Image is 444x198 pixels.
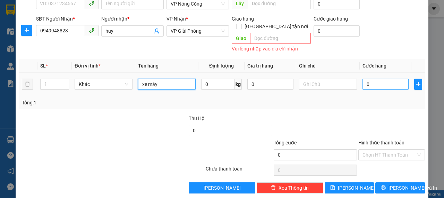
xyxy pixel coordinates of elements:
span: Giá trị hàng [247,63,273,69]
span: kg [235,79,242,90]
button: delete [22,79,33,90]
span: delete [271,185,276,191]
span: phone [89,0,94,6]
span: Cước hàng [362,63,386,69]
span: Giao [232,33,250,44]
div: SĐT Người Nhận [36,15,99,23]
span: Giao hàng [232,16,254,22]
div: Vui lòng nhập vào địa chỉ nhận [232,45,310,53]
button: save[PERSON_NAME] [325,182,374,193]
span: Định lượng [209,63,234,69]
input: 0 [247,79,293,90]
input: VD: Bàn, Ghế [138,79,196,90]
span: VP Nhận [166,16,186,22]
span: Thu Hộ [189,116,205,121]
span: plus [22,27,32,33]
span: phone [89,27,94,33]
span: Xóa Thông tin [279,184,309,192]
button: deleteXóa Thông tin [257,182,323,193]
span: Tổng cước [274,140,297,145]
label: Hình thức thanh toán [358,140,404,145]
span: user-add [154,28,160,34]
span: [GEOGRAPHIC_DATA] tận nơi [242,23,311,30]
span: save [330,185,335,191]
button: plus [21,25,32,36]
span: plus [415,81,422,87]
label: Cước giao hàng [314,16,348,22]
span: Đơn vị tính [75,63,101,69]
div: Người nhận [101,15,164,23]
button: printer[PERSON_NAME] và In [375,182,425,193]
div: Chưa thanh toán [205,165,273,177]
input: Dọc đường [250,33,310,44]
span: VP Giải Phóng [171,26,225,36]
span: Khác [79,79,128,89]
th: Ghi chú [296,59,360,73]
span: [PERSON_NAME] [338,184,375,192]
button: plus [414,79,422,90]
span: [PERSON_NAME] và In [388,184,437,192]
button: [PERSON_NAME] [189,182,255,193]
input: Cước giao hàng [314,25,360,37]
div: Tổng: 1 [22,99,172,106]
span: SL [40,63,46,69]
span: Tên hàng [138,63,159,69]
span: printer [381,185,386,191]
span: [PERSON_NAME] [204,184,241,192]
input: Ghi Chú [299,79,357,90]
